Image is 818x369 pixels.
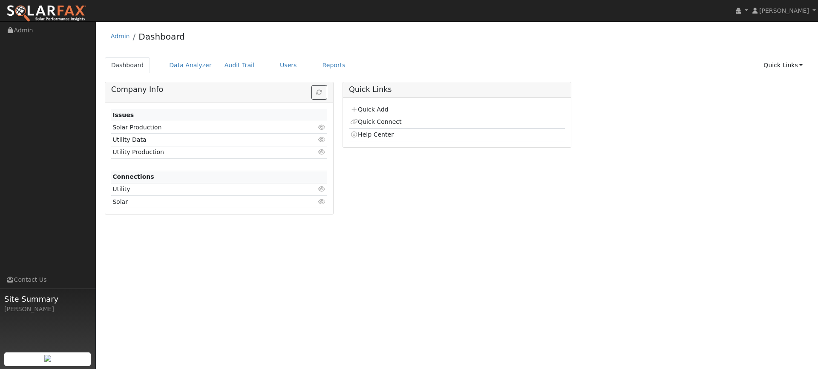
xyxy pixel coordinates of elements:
td: Utility Production [111,146,292,158]
a: Dashboard [138,31,185,42]
i: Click to view [318,199,326,205]
a: Quick Add [350,106,388,113]
span: [PERSON_NAME] [759,7,809,14]
td: Utility [111,183,292,195]
h5: Quick Links [349,85,565,94]
div: [PERSON_NAME] [4,305,91,314]
strong: Connections [112,173,154,180]
i: Click to view [318,149,326,155]
td: Utility Data [111,134,292,146]
a: Users [274,57,303,73]
span: Site Summary [4,293,91,305]
a: Audit Trail [218,57,261,73]
td: Solar [111,196,292,208]
i: Click to view [318,137,326,143]
i: Click to view [318,186,326,192]
h5: Company Info [111,85,327,94]
a: Dashboard [105,57,150,73]
a: Admin [111,33,130,40]
a: Quick Connect [350,118,401,125]
i: Click to view [318,124,326,130]
img: retrieve [44,355,51,362]
img: SolarFax [6,5,86,23]
a: Help Center [350,131,394,138]
a: Reports [316,57,352,73]
a: Data Analyzer [163,57,218,73]
a: Quick Links [757,57,809,73]
strong: Issues [112,112,134,118]
td: Solar Production [111,121,292,134]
